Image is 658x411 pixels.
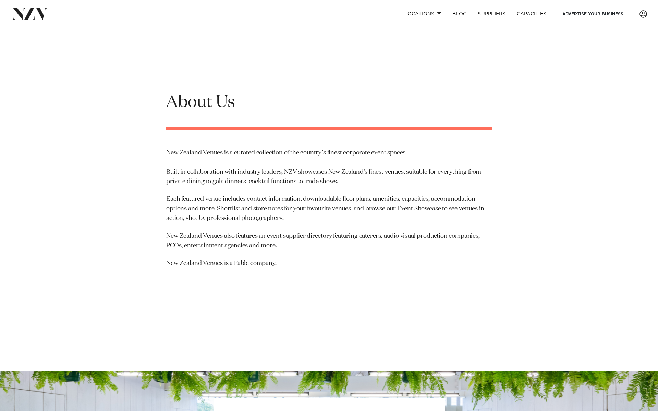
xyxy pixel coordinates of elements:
a: BLOG [447,7,472,21]
a: Capacities [511,7,552,21]
p: New Zealand Venues also features an event supplier directory featuring caterers, audio visual pro... [166,232,491,251]
img: nzv-logo.png [11,8,48,20]
a: Locations [399,7,447,21]
p: New Zealand Venues is a curated collection of the country’s finest corporate event spaces. Built ... [166,148,491,187]
a: Advertise your business [557,7,629,21]
p: New Zealand Venues is a Fable company. [166,259,491,269]
p: Each featured venue includes contact information, downloadable floorplans, amenities, capacities,... [166,195,491,223]
h1: About Us [166,92,491,113]
a: SUPPLIERS [472,7,511,21]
